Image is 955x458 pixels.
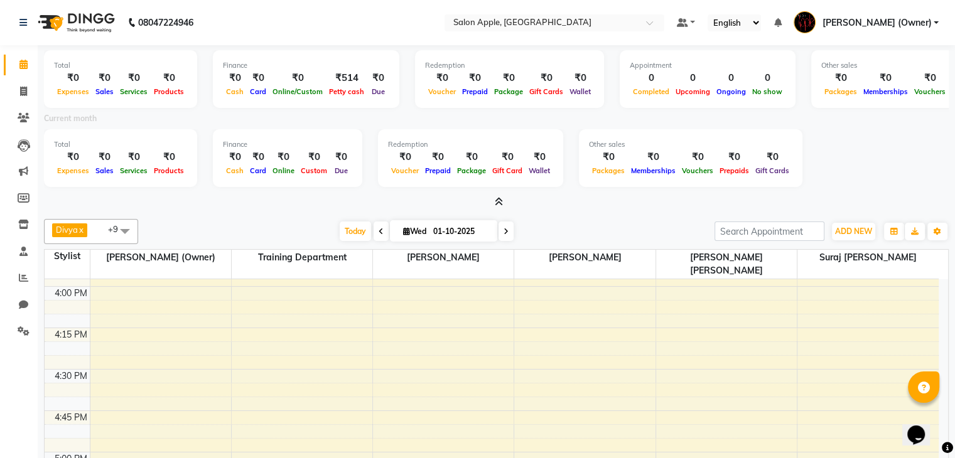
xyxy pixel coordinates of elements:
[138,5,193,40] b: 08047224946
[54,60,187,71] div: Total
[752,166,792,175] span: Gift Cards
[232,250,372,265] span: Training Department
[832,223,875,240] button: ADD NEW
[92,71,117,85] div: ₹0
[54,87,92,96] span: Expenses
[835,226,872,236] span: ADD NEW
[860,71,911,85] div: ₹0
[223,60,389,71] div: Finance
[794,11,816,33] img: Sonali (Owner)
[630,71,672,85] div: 0
[330,150,352,164] div: ₹0
[489,150,526,164] div: ₹0
[821,71,860,85] div: ₹0
[514,250,655,265] span: [PERSON_NAME]
[92,150,117,164] div: ₹0
[117,71,151,85] div: ₹0
[491,87,526,96] span: Package
[388,150,422,164] div: ₹0
[672,71,713,85] div: 0
[269,150,298,164] div: ₹0
[679,150,716,164] div: ₹0
[491,71,526,85] div: ₹0
[526,87,566,96] span: Gift Cards
[223,87,247,96] span: Cash
[422,166,454,175] span: Prepaid
[117,166,151,175] span: Services
[911,71,949,85] div: ₹0
[822,16,931,29] span: [PERSON_NAME] (Owner)
[223,166,247,175] span: Cash
[92,166,117,175] span: Sales
[425,87,459,96] span: Voucher
[247,71,269,85] div: ₹0
[589,139,792,150] div: Other sales
[425,71,459,85] div: ₹0
[459,87,491,96] span: Prepaid
[797,250,939,265] span: Suraj [PERSON_NAME]
[749,87,785,96] span: No show
[54,139,187,150] div: Total
[679,166,716,175] span: Vouchers
[223,71,247,85] div: ₹0
[117,150,151,164] div: ₹0
[32,5,118,40] img: logo
[247,150,269,164] div: ₹0
[269,87,326,96] span: Online/Custom
[44,113,97,124] label: Current month
[298,166,330,175] span: Custom
[56,225,78,235] span: Divya
[749,71,785,85] div: 0
[367,71,389,85] div: ₹0
[400,226,429,236] span: Wed
[716,150,752,164] div: ₹0
[90,250,231,265] span: [PERSON_NAME] (Owner)
[326,87,367,96] span: Petty cash
[566,71,594,85] div: ₹0
[54,150,92,164] div: ₹0
[526,150,553,164] div: ₹0
[223,139,352,150] div: Finance
[911,87,949,96] span: Vouchers
[92,87,117,96] span: Sales
[628,166,679,175] span: Memberships
[247,166,269,175] span: Card
[422,150,454,164] div: ₹0
[454,166,489,175] span: Package
[78,225,84,235] a: x
[151,71,187,85] div: ₹0
[247,87,269,96] span: Card
[628,150,679,164] div: ₹0
[713,87,749,96] span: Ongoing
[752,150,792,164] div: ₹0
[821,87,860,96] span: Packages
[223,150,247,164] div: ₹0
[589,166,628,175] span: Packages
[332,166,351,175] span: Due
[151,87,187,96] span: Products
[298,150,330,164] div: ₹0
[269,166,298,175] span: Online
[429,222,492,241] input: 2025-10-01
[526,166,553,175] span: Wallet
[860,87,911,96] span: Memberships
[454,150,489,164] div: ₹0
[373,250,514,265] span: [PERSON_NAME]
[52,328,90,341] div: 4:15 PM
[716,166,752,175] span: Prepaids
[151,166,187,175] span: Products
[388,139,553,150] div: Redemption
[151,150,187,164] div: ₹0
[54,71,92,85] div: ₹0
[672,87,713,96] span: Upcoming
[526,71,566,85] div: ₹0
[630,60,785,71] div: Appointment
[326,71,367,85] div: ₹514
[656,250,797,279] span: [PERSON_NAME] [PERSON_NAME]
[489,166,526,175] span: Gift Card
[713,71,749,85] div: 0
[459,71,491,85] div: ₹0
[269,71,326,85] div: ₹0
[45,250,90,263] div: Stylist
[369,87,388,96] span: Due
